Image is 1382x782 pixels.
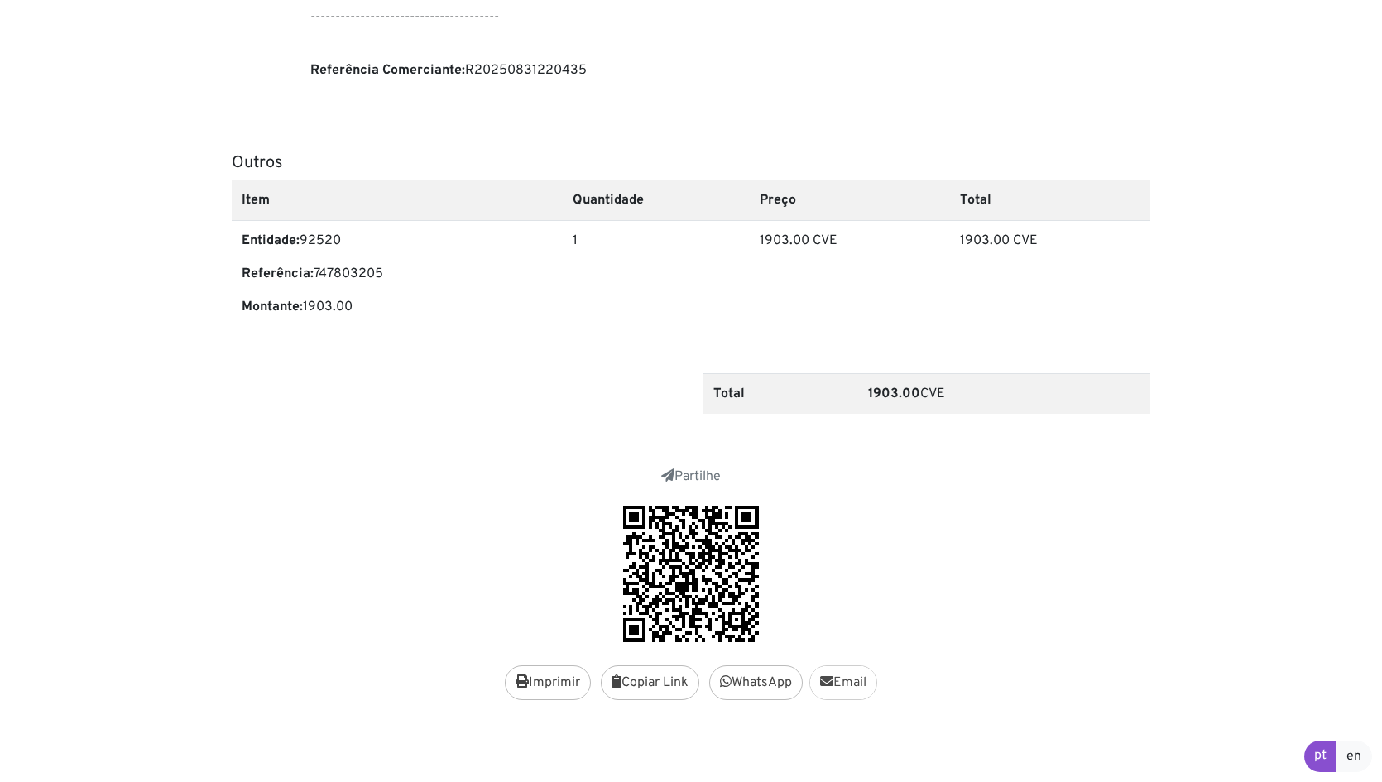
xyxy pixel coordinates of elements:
[1336,741,1372,772] a: en
[232,153,1150,173] h5: Outros
[505,665,591,700] button: Imprimir
[709,665,803,700] a: WhatsApp
[750,220,950,340] td: 1903.00 CVE
[563,180,750,220] th: Quantidade
[1304,741,1336,772] a: pt
[868,386,920,402] b: 1903.00
[950,180,1150,220] th: Total
[601,665,699,700] button: Copiar Link
[232,180,563,220] th: Item
[809,665,877,700] a: Email
[242,266,314,282] b: Referência:
[750,180,950,220] th: Preço
[242,299,303,315] b: Montante:
[623,506,759,642] img: DIgf8BzhaujyrExm8AAAAASUVORK5CYII=
[310,60,679,80] p: R20250831220435
[858,373,1150,414] td: CVE
[310,62,465,79] b: Referência Comerciante:
[563,220,750,340] td: 1
[242,297,553,317] p: 1903.00
[950,220,1150,340] td: 1903.00 CVE
[232,506,1150,642] div: https://faxi.online/receipt/2025083122043436/tnQt
[703,373,858,414] th: Total
[242,264,553,284] p: 747803205
[242,233,300,249] b: Entidade:
[661,468,721,485] a: Partilhe
[242,231,553,251] p: 92520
